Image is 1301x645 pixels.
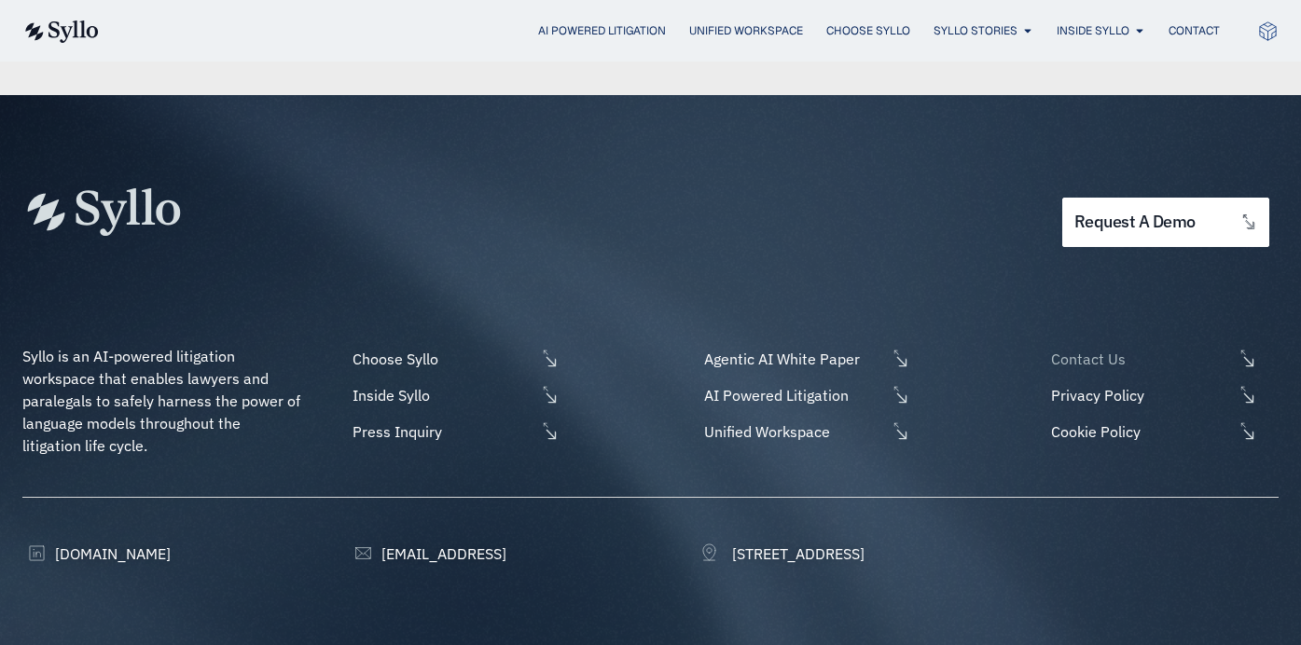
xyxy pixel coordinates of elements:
a: Contact Us [1046,348,1279,370]
span: Cookie Policy [1046,420,1233,443]
a: Inside Syllo [1057,22,1129,39]
a: Contact [1169,22,1220,39]
a: [EMAIL_ADDRESS] [348,542,505,565]
span: [EMAIL_ADDRESS] [377,542,506,565]
a: Choose Syllo [826,22,910,39]
span: Inside Syllo [348,384,534,406]
a: request a demo [1062,198,1269,247]
span: Privacy Policy [1046,384,1233,406]
span: request a demo [1074,213,1196,231]
span: Syllo is an AI-powered litigation workspace that enables lawyers and paralegals to safely harness... [22,347,304,455]
span: [DOMAIN_NAME] [50,542,171,565]
span: AI Powered Litigation [699,384,886,406]
a: Unified Workspace [689,22,803,39]
a: Cookie Policy [1046,420,1279,443]
div: Menu Toggle [136,22,1220,40]
span: Press Inquiry [348,420,534,443]
img: syllo [22,21,99,43]
a: Choose Syllo [348,348,559,370]
span: Contact Us [1046,348,1233,370]
a: Press Inquiry [348,420,559,443]
a: Agentic AI White Paper [699,348,910,370]
nav: Menu [136,22,1220,40]
span: Choose Syllo [348,348,534,370]
span: Unified Workspace [699,420,886,443]
a: Inside Syllo [348,384,559,406]
a: [DOMAIN_NAME] [22,542,171,565]
a: [STREET_ADDRESS] [699,542,865,565]
a: AI Powered Litigation [699,384,910,406]
a: Privacy Policy [1046,384,1279,406]
a: AI Powered Litigation [538,22,666,39]
a: Syllo Stories [934,22,1017,39]
span: Agentic AI White Paper [699,348,886,370]
a: Unified Workspace [699,420,910,443]
span: [STREET_ADDRESS] [727,542,865,565]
